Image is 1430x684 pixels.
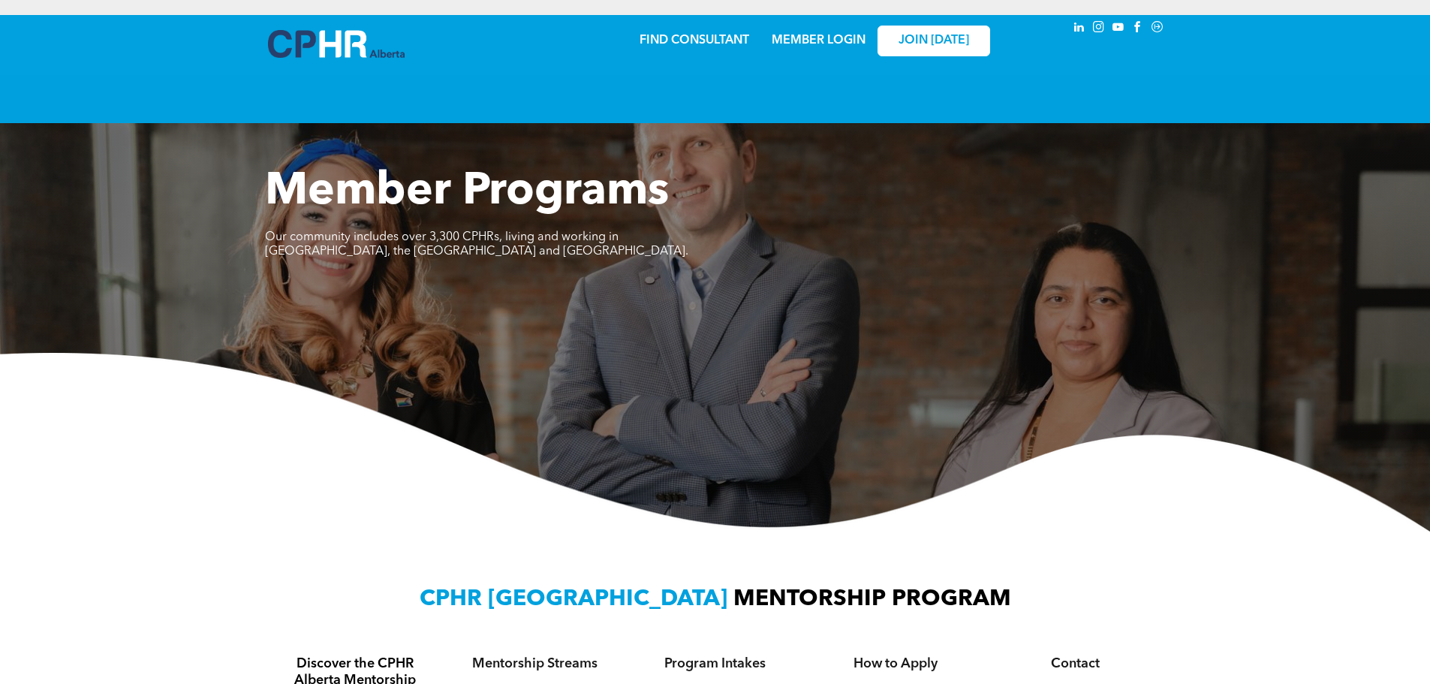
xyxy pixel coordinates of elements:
span: Our community includes over 3,300 CPHRs, living and working in [GEOGRAPHIC_DATA], the [GEOGRAPHIC... [265,231,688,258]
a: MEMBER LOGIN [772,35,866,47]
a: Social network [1149,19,1166,39]
a: youtube [1110,19,1127,39]
a: instagram [1091,19,1107,39]
h4: Contact [999,655,1152,672]
h4: Mentorship Streams [459,655,612,672]
a: FIND CONSULTANT [640,35,749,47]
span: CPHR [GEOGRAPHIC_DATA] [420,588,727,610]
a: linkedin [1071,19,1088,39]
span: MENTORSHIP PROGRAM [733,588,1011,610]
h4: How to Apply [819,655,972,672]
a: facebook [1130,19,1146,39]
h4: Program Intakes [639,655,792,672]
span: Member Programs [265,170,669,215]
span: JOIN [DATE] [899,34,969,48]
img: A blue and white logo for cp alberta [268,30,405,58]
a: JOIN [DATE] [878,26,990,56]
